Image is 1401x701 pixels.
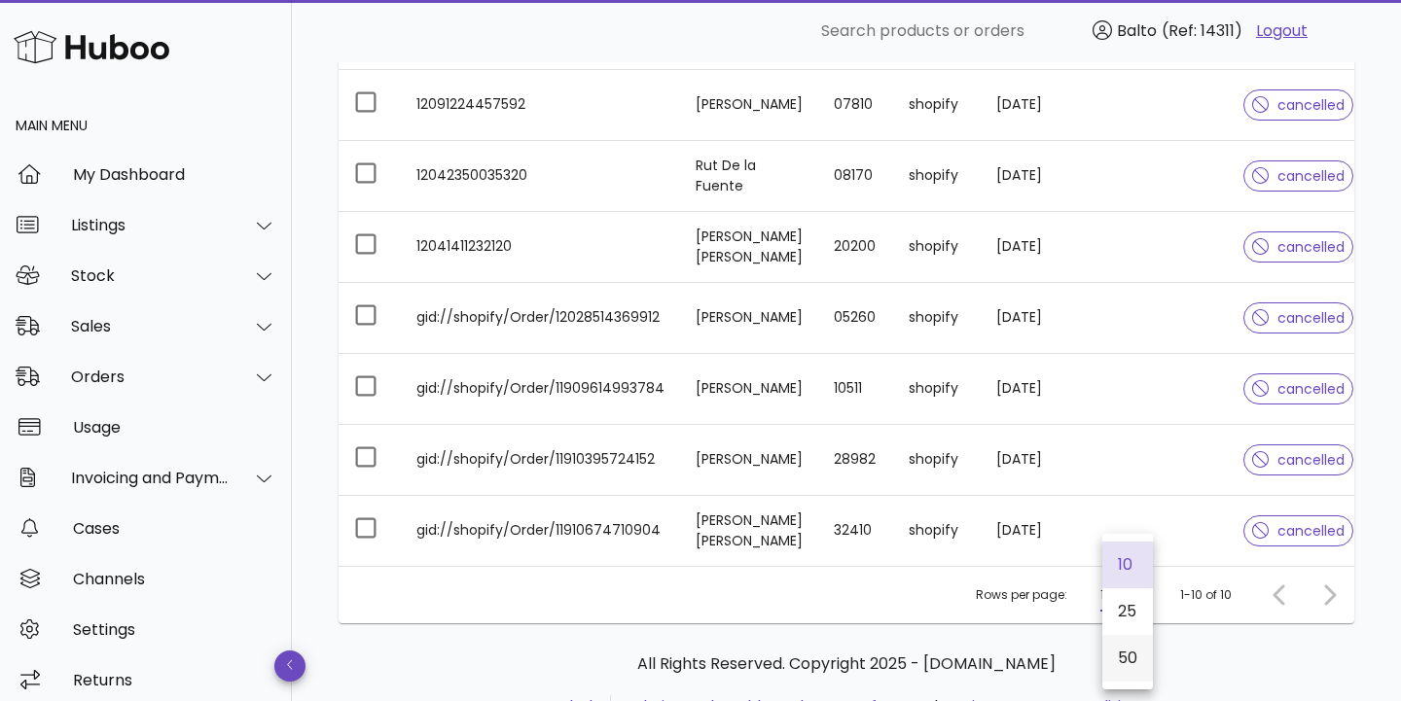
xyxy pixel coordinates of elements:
td: [DATE] [981,70,1058,141]
td: 32410 [818,496,893,566]
td: [DATE] [981,354,1058,425]
td: 20200 [818,212,893,283]
div: 50 [1118,648,1137,667]
td: 28982 [818,425,893,496]
span: cancelled [1252,524,1345,538]
td: [PERSON_NAME] [680,425,818,496]
div: 25 [1118,602,1137,620]
td: 12042350035320 [401,141,680,212]
div: 10Rows per page: [1100,579,1143,611]
td: shopify [893,496,981,566]
div: 1-10 of 10 [1180,586,1232,604]
span: cancelled [1252,311,1345,325]
div: Returns [73,671,276,689]
td: [PERSON_NAME] [680,283,818,354]
div: Invoicing and Payments [71,469,230,487]
div: Usage [73,418,276,437]
div: Channels [73,570,276,588]
td: 07810 [818,70,893,141]
td: 05260 [818,283,893,354]
td: shopify [893,425,981,496]
td: [PERSON_NAME] [680,354,818,425]
span: cancelled [1252,382,1345,396]
div: Rows per page: [976,567,1143,623]
div: Sales [71,317,230,335]
div: Orders [71,368,230,386]
div: 10 [1100,586,1112,604]
td: [DATE] [981,141,1058,212]
span: cancelled [1252,98,1345,112]
td: [PERSON_NAME] [PERSON_NAME] [680,496,818,566]
td: [PERSON_NAME] [PERSON_NAME] [680,212,818,283]
span: Balto [1117,19,1157,42]
td: gid://shopify/Order/11910395724152 [401,425,680,496]
td: [DATE] [981,212,1058,283]
td: 12091224457592 [401,70,680,141]
td: [PERSON_NAME] [680,70,818,141]
p: All Rights Reserved. Copyright 2025 - [DOMAIN_NAME] [354,652,1339,676]
td: shopify [893,141,981,212]
span: cancelled [1252,453,1345,467]
span: cancelled [1252,169,1345,183]
a: Logout [1256,19,1308,43]
td: gid://shopify/Order/11909614993784 [401,354,680,425]
td: 12041411232120 [401,212,680,283]
td: Rut De la Fuente [680,141,818,212]
td: shopify [893,70,981,141]
div: Stock [71,266,230,285]
div: Settings [73,620,276,639]
img: Huboo Logo [14,26,169,68]
td: shopify [893,212,981,283]
td: [DATE] [981,283,1058,354]
td: gid://shopify/Order/11910674710904 [401,496,680,566]
td: 08170 [818,141,893,212]
td: 10511 [818,354,893,425]
span: (Ref: 14311) [1162,19,1242,42]
td: shopify [893,283,981,354]
td: [DATE] [981,425,1058,496]
div: Listings [71,216,230,234]
td: [DATE] [981,496,1058,566]
td: gid://shopify/Order/12028514369912 [401,283,680,354]
div: 10 [1118,555,1137,574]
td: shopify [893,354,981,425]
div: Cases [73,519,276,538]
span: cancelled [1252,240,1345,254]
div: My Dashboard [73,165,276,184]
